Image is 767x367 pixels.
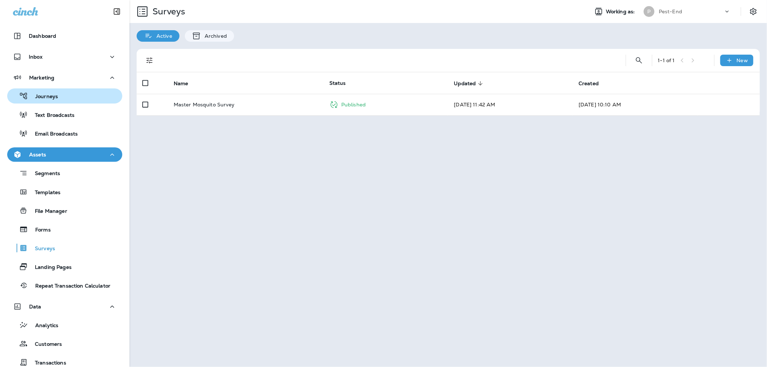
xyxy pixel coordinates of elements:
[7,88,122,104] button: Journeys
[7,203,122,218] button: File Manager
[7,126,122,141] button: Email Broadcasts
[659,9,682,14] p: Pest-End
[7,317,122,332] button: Analytics
[174,81,188,87] span: Name
[606,9,636,15] span: Working as:
[7,259,122,274] button: Landing Pages
[454,80,485,87] span: Updated
[7,70,122,85] button: Marketing
[747,5,760,18] button: Settings
[28,170,60,178] p: Segments
[28,189,60,196] p: Templates
[142,53,157,68] button: Filters
[579,80,608,87] span: Created
[644,6,654,17] div: P
[107,4,127,19] button: Collapse Sidebar
[573,94,760,115] td: [DATE] 10:10 AM
[7,278,122,293] button: Repeat Transaction Calculator
[29,75,54,81] p: Marketing
[28,93,58,100] p: Journeys
[28,360,66,367] p: Transactions
[579,81,599,87] span: Created
[7,147,122,162] button: Assets
[174,102,235,107] p: Master Mosquito Survey
[29,33,56,39] p: Dashboard
[7,336,122,351] button: Customers
[28,227,51,234] p: Forms
[7,165,122,181] button: Segments
[150,6,185,17] p: Surveys
[153,33,172,39] p: Active
[174,80,198,87] span: Name
[454,81,476,87] span: Updated
[28,283,110,290] p: Repeat Transaction Calculator
[28,264,72,271] p: Landing Pages
[632,53,646,68] button: Search Surveys
[454,101,495,108] span: Created by: Courtney Carace
[341,102,366,107] p: Published
[7,299,122,314] button: Data
[737,58,748,63] p: New
[28,112,74,119] p: Text Broadcasts
[28,322,58,329] p: Analytics
[7,184,122,199] button: Templates
[28,131,78,138] p: Email Broadcasts
[28,208,67,215] p: File Manager
[658,58,675,63] div: 1 - 1 of 1
[29,54,42,60] p: Inbox
[7,50,122,64] button: Inbox
[28,341,62,348] p: Customers
[7,222,122,237] button: Forms
[28,246,55,252] p: Surveys
[201,33,227,39] p: Archived
[329,80,346,86] span: Status
[29,304,41,309] p: Data
[7,240,122,256] button: Surveys
[29,152,46,157] p: Assets
[7,29,122,43] button: Dashboard
[7,107,122,122] button: Text Broadcasts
